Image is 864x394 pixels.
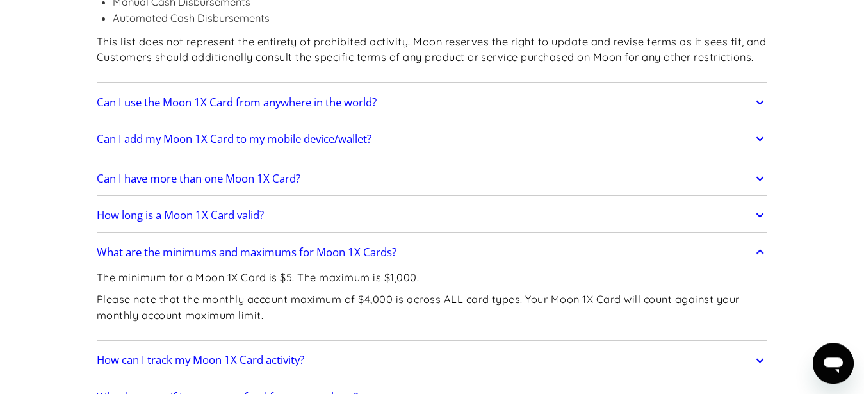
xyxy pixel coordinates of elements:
p: Please note that the monthly account maximum of $4,000 is across ALL card types. Your Moon 1X Car... [97,291,768,323]
a: Can I use the Moon 1X Card from anywhere in the world? [97,89,768,116]
h2: How long is a Moon 1X Card valid? [97,209,264,222]
h2: What are the minimums and maximums for Moon 1X Cards? [97,246,396,259]
p: This list does not represent the entirety of prohibited activity. Moon reserves the right to upda... [97,34,768,65]
a: Can I add my Moon 1X Card to my mobile device/wallet? [97,126,768,152]
p: The minimum for a Moon 1X Card is $5. The maximum is $1,000. [97,270,768,286]
a: Can I have more than one Moon 1X Card? [97,165,768,192]
li: Automated Cash Disbursements [113,10,768,26]
a: What are the minimums and maximums for Moon 1X Cards? [97,239,768,266]
h2: Can I have more than one Moon 1X Card? [97,172,300,185]
h2: Can I use the Moon 1X Card from anywhere in the world? [97,96,377,109]
h2: How can I track my Moon 1X Card activity? [97,354,304,366]
h2: Can I add my Moon 1X Card to my mobile device/wallet? [97,133,371,145]
iframe: Button to launch messaging window [813,343,854,384]
a: How can I track my Moon 1X Card activity? [97,347,768,374]
a: How long is a Moon 1X Card valid? [97,202,768,229]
